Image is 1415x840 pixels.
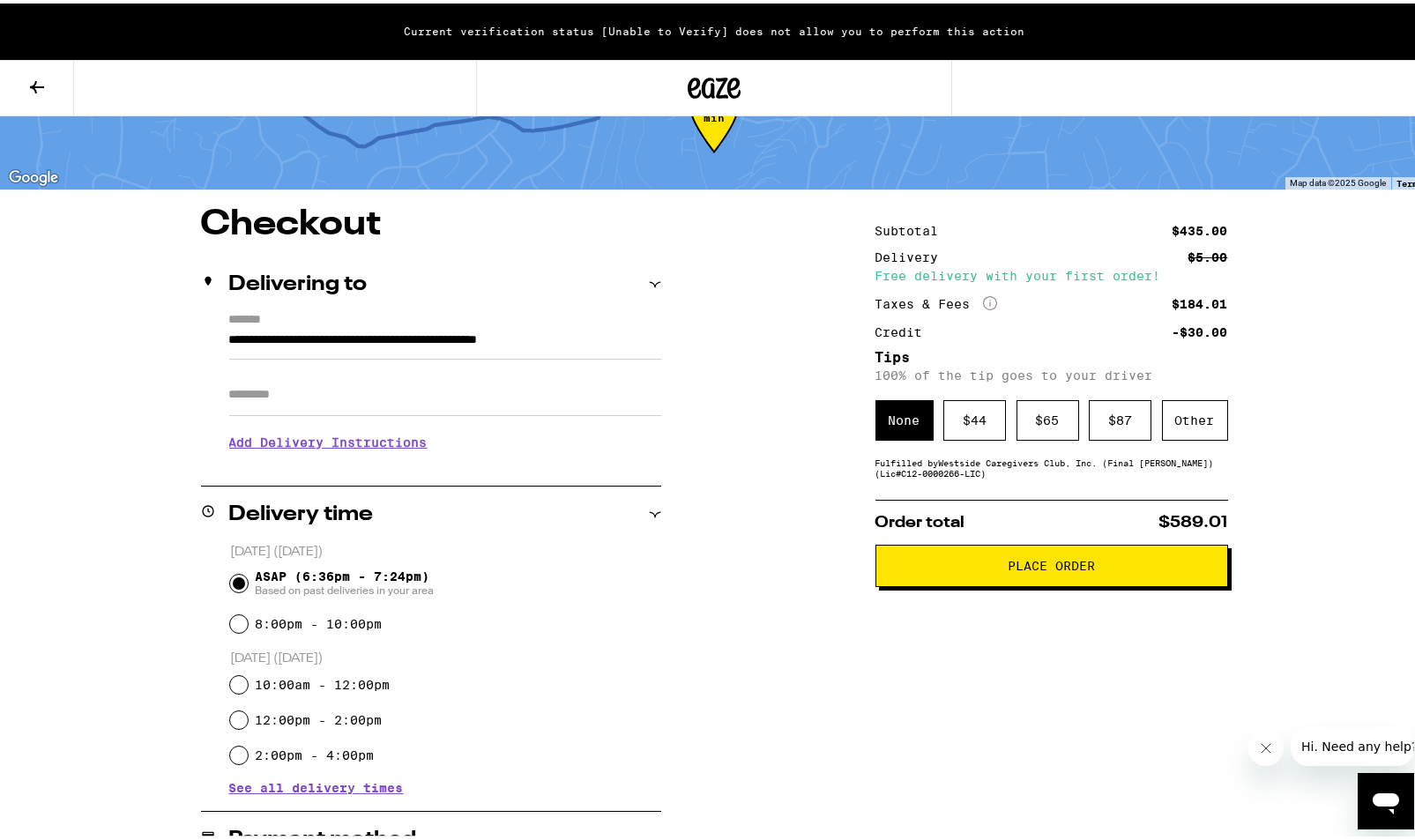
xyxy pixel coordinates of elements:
p: We'll contact you at [PHONE_NUMBER] when we arrive [229,459,661,473]
p: 100% of the tip goes to your driver [875,365,1228,379]
label: 12:00pm - 2:00pm [255,710,382,724]
label: 2:00pm - 4:00pm [255,745,374,759]
iframe: Message from company [1291,724,1414,762]
iframe: Button to launch messaging window [1358,769,1414,826]
div: None [875,397,934,437]
label: 10:00am - 12:00pm [255,674,390,688]
h3: Add Delivery Instructions [229,419,661,459]
div: $ 65 [1017,397,1079,437]
div: $435.00 [1173,221,1228,234]
span: Place Order [1008,556,1095,569]
div: 54-102 min [690,97,738,163]
span: $589.01 [1159,511,1228,527]
div: Taxes & Fees [875,293,997,308]
label: 8:00pm - 10:00pm [255,613,382,628]
div: $184.01 [1173,294,1228,307]
h2: Delivering to [229,271,368,292]
div: Subtotal [875,221,951,234]
a: Open this area in Google Maps (opens a new window) [4,163,63,186]
div: Other [1162,397,1228,437]
div: $5.00 [1188,248,1228,260]
iframe: Close message [1248,727,1284,762]
p: [DATE] ([DATE]) [230,647,661,664]
span: Order total [875,511,965,527]
span: Hi. Need any help? [11,12,127,26]
div: Delivery [875,248,951,260]
span: Based on past deliveries in your area [255,580,434,594]
h5: Tips [875,347,1228,361]
div: Credit [875,323,935,335]
div: $ 87 [1089,397,1151,437]
button: See all delivery times [229,778,404,791]
h1: Checkout [201,204,661,239]
div: Free delivery with your first order! [875,266,1228,279]
div: Fulfilled by Westside Caregivers Club, Inc. (Final [PERSON_NAME]) (Lic# C12-0000266-LIC ) [875,454,1228,475]
h2: Delivery time [229,501,374,522]
div: $ 44 [943,397,1006,437]
div: -$30.00 [1173,323,1228,335]
span: ASAP (6:36pm - 7:24pm) [255,566,434,594]
img: Google [4,163,63,186]
p: [DATE] ([DATE]) [230,540,661,557]
span: Map data ©2025 Google [1290,175,1386,184]
button: Place Order [875,541,1228,584]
